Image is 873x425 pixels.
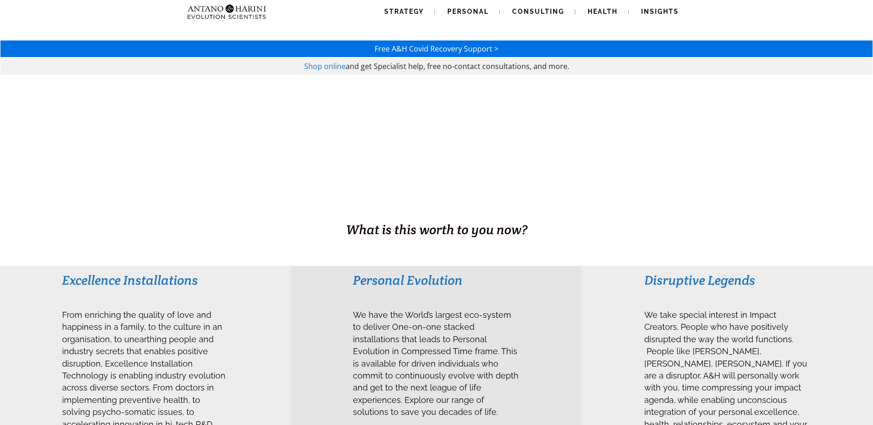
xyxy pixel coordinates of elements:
[384,8,424,15] span: Strategy
[447,8,489,15] span: Personal
[588,8,618,15] span: Health
[641,8,679,15] span: Insights
[346,61,569,71] span: and get Specialist help, free no-contact consultations, and more.
[375,44,498,54] a: Free A&H Covid Recovery Support >
[1,201,872,220] h1: BUSINESS. HEALTH. Family. Legacy
[346,221,527,238] span: What is this worth to you now?
[644,272,810,288] h3: Disruptive Legends
[512,8,564,15] span: Consulting
[353,272,519,288] h3: Personal Evolution
[62,272,228,288] h3: Excellence Installations
[353,310,519,417] span: We have the World’s largest eco-system to deliver One-on-one stacked installations that leads to ...
[304,61,346,71] a: Shop online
